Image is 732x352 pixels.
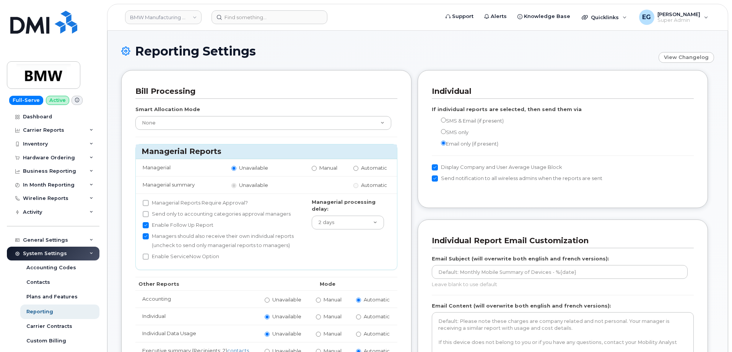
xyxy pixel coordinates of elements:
label: Email Content (will overwrite both english and french versions): [432,302,611,309]
td: Individual Data Usage [135,325,258,342]
input: Default: Monthly Mobile Summary of Devices - %{date} [432,265,688,279]
span: Unavailable [272,313,301,319]
input: Manual [312,166,317,171]
span: Automatic [364,313,390,319]
a: View Changelog [659,52,714,63]
input: Send only to accounting categories approval managers [143,211,149,217]
input: Manual [316,298,321,303]
h3: Managerial Reports [142,146,391,157]
span: Automatic [364,331,390,337]
input: Enable ServiceNow Option [143,254,149,260]
label: Smart Allocation Mode [135,106,200,113]
label: Enable ServiceNow Option [143,252,219,261]
td: Accounting [135,290,258,308]
label: Managerial processing delay: [312,198,384,213]
input: Managers should also receive their own individual reports (uncheck to send only managerial report... [143,233,149,239]
th: Mode [258,277,397,291]
span: Manual [319,165,337,171]
input: SMS only [441,129,446,134]
input: Display Company and User Average Usage Block [432,164,438,170]
label: Display Company and User Average Usage Block [432,163,562,172]
span: Manual [324,331,342,337]
label: Managerial Reports Require Approval? [143,198,248,208]
td: Managerial [136,159,224,176]
label: Send notification to all wireless admins when the reports are sent [432,174,602,183]
label: Enable Follow Up Report [143,221,213,230]
input: Unavailable [265,332,270,337]
p: Leave blank to use default [432,281,688,288]
h3: Individual [432,86,688,97]
span: Manual [324,313,342,319]
input: Unavailable [231,166,236,171]
input: Automatic [353,183,358,188]
th: Other Reports [135,277,258,291]
input: Email only (if present) [441,141,446,146]
input: Managerial Reports Require Approval? [143,200,149,206]
h3: Bill Processing [135,86,392,97]
td: Managerial summary [136,176,224,193]
input: Automatic [353,166,358,171]
span: Unavailable [272,331,301,337]
input: Manual [316,314,321,319]
label: Send only to accounting categories approval managers [143,210,291,219]
span: Unavailable [272,296,301,303]
label: Email Subject (will overwrite both english and french versions): [432,255,609,262]
input: Unavailable [231,183,236,188]
span: Manual [324,296,342,303]
input: Send notification to all wireless admins when the reports are sent [432,175,438,182]
input: Manual [316,332,321,337]
input: Unavailable [265,298,270,303]
h3: Individual Report Email Customization [432,236,688,246]
span: Automatic [361,165,387,171]
span: Automatic [361,182,387,188]
span: Unavailable [239,182,268,188]
label: If individual reports are selected, then send them via [432,106,582,113]
label: Email only (if present) [432,139,498,149]
td: Individual [135,308,258,325]
input: Automatic [356,314,361,319]
input: Enable Follow Up Report [143,222,149,228]
label: SMS & Email (if present) [432,116,504,126]
label: Managers should also receive their own individual reports (uncheck to send only managerial report... [143,232,298,250]
input: SMS & Email (if present) [441,118,446,123]
input: Automatic [356,298,361,303]
label: SMS only [432,128,468,137]
h1: Reporting Settings [121,44,655,58]
input: Unavailable [265,314,270,319]
input: Automatic [356,332,361,337]
span: Unavailable [239,165,268,171]
span: Automatic [364,296,390,303]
